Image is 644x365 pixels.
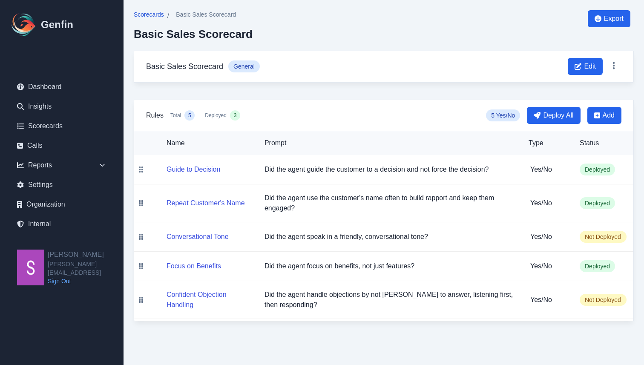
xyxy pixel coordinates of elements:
[10,196,113,213] a: Organization
[146,60,223,72] h3: Basic Sales Scorecard
[170,112,181,119] span: Total
[134,28,253,40] h2: Basic Sales Scorecard
[527,107,580,124] button: Deploy All
[587,107,621,124] button: Add
[167,11,169,21] span: /
[10,98,113,115] a: Insights
[522,131,573,155] th: Type
[176,10,236,19] span: Basic Sales Scorecard
[188,112,191,119] span: 5
[264,261,515,271] p: Did the agent focus on benefits, not just features?
[146,110,164,121] h3: Rules
[228,60,260,72] span: General
[167,301,251,308] a: Confident Objection Handling
[10,176,113,193] a: Settings
[580,260,615,272] span: Deployed
[258,131,522,155] th: Prompt
[148,131,258,155] th: Name
[41,18,73,32] h1: Genfin
[588,10,630,27] button: Export
[167,261,221,271] button: Focus on Benefits
[234,112,237,119] span: 3
[10,78,113,95] a: Dashboard
[530,232,566,242] h5: Yes/No
[573,131,633,155] th: Status
[543,110,573,121] span: Deploy All
[167,164,220,175] button: Guide to Decision
[205,112,227,119] span: Deployed
[167,232,229,242] button: Conversational Tone
[167,262,221,270] a: Focus on Benefits
[264,193,515,213] p: Did the agent use the customer's name often to build rapport and keep them engaged?
[10,11,37,38] img: Logo
[530,295,566,305] h5: Yes/No
[580,294,627,306] span: Not Deployed
[584,61,596,72] span: Edit
[568,58,603,75] button: Edit
[10,118,113,135] a: Scorecards
[10,157,113,174] div: Reports
[580,197,615,209] span: Deployed
[486,109,520,121] span: 5 Yes/No
[580,164,615,175] span: Deployed
[167,199,245,207] a: Repeat Customer's Name
[134,10,164,19] span: Scorecards
[167,233,229,240] a: Conversational Tone
[167,290,251,310] button: Confident Objection Handling
[264,232,515,242] p: Did the agent speak in a friendly, conversational tone?
[167,166,220,173] a: Guide to Decision
[603,110,615,121] span: Add
[10,216,113,233] a: Internal
[604,14,624,24] span: Export
[17,250,44,285] img: Shane Wey
[48,277,124,285] a: Sign Out
[134,10,164,21] a: Scorecards
[48,260,124,277] span: [PERSON_NAME][EMAIL_ADDRESS]
[167,198,245,208] button: Repeat Customer's Name
[530,164,566,175] h5: Yes/No
[10,137,113,154] a: Calls
[580,231,627,243] span: Not Deployed
[530,198,566,208] h5: Yes/No
[530,261,566,271] h5: Yes/No
[48,250,124,260] h2: [PERSON_NAME]
[264,164,515,175] p: Did the agent guide the customer to a decision and not force the decision?
[264,290,515,310] p: Did the agent handle objections by not [PERSON_NAME] to answer, listening first, then responding?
